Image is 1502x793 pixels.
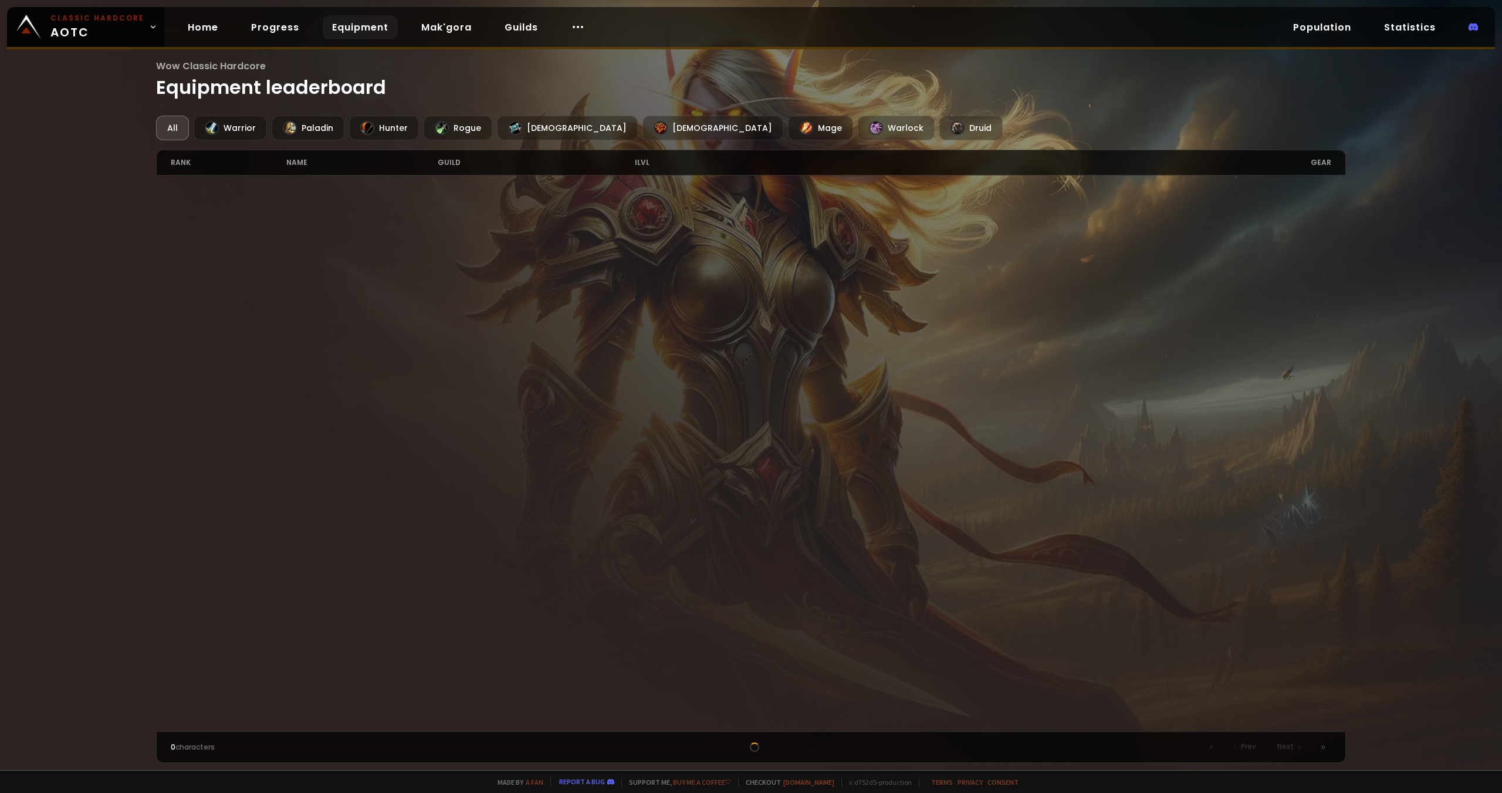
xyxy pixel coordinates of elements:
div: guild [438,150,635,175]
a: Statistics [1375,15,1445,39]
h1: Equipment leaderboard [156,59,1347,102]
div: [DEMOGRAPHIC_DATA] [497,116,638,140]
div: Hunter [349,116,419,140]
div: rank [171,150,287,175]
a: Buy me a coffee [673,778,731,787]
span: 0 [171,742,175,752]
span: AOTC [50,13,144,41]
small: Classic Hardcore [50,13,144,23]
div: Warlock [858,116,935,140]
span: Next [1277,741,1294,752]
div: Druid [939,116,1003,140]
div: Warrior [194,116,267,140]
a: Population [1284,15,1361,39]
div: Mage [788,116,853,140]
div: [DEMOGRAPHIC_DATA] [642,116,783,140]
a: a fan [526,778,543,787]
span: v. d752d5 - production [841,778,912,787]
a: Privacy [958,778,983,787]
div: gear [751,150,1331,175]
a: Consent [987,778,1019,787]
a: Report a bug [559,777,605,786]
div: name [286,150,437,175]
div: All [156,116,189,140]
a: [DOMAIN_NAME] [783,778,834,787]
a: Progress [242,15,309,39]
a: Classic HardcoreAOTC [7,7,164,47]
div: Paladin [272,116,344,140]
div: ilvl [635,150,751,175]
span: Support me, [621,778,731,787]
a: Equipment [323,15,398,39]
span: Made by [490,778,543,787]
div: Rogue [424,116,492,140]
div: characters [171,742,461,752]
a: Mak'gora [412,15,481,39]
span: Checkout [738,778,834,787]
a: Guilds [495,15,547,39]
a: Terms [931,778,953,787]
span: Prev [1241,741,1256,752]
span: Wow Classic Hardcore [156,59,1347,73]
a: Home [178,15,228,39]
